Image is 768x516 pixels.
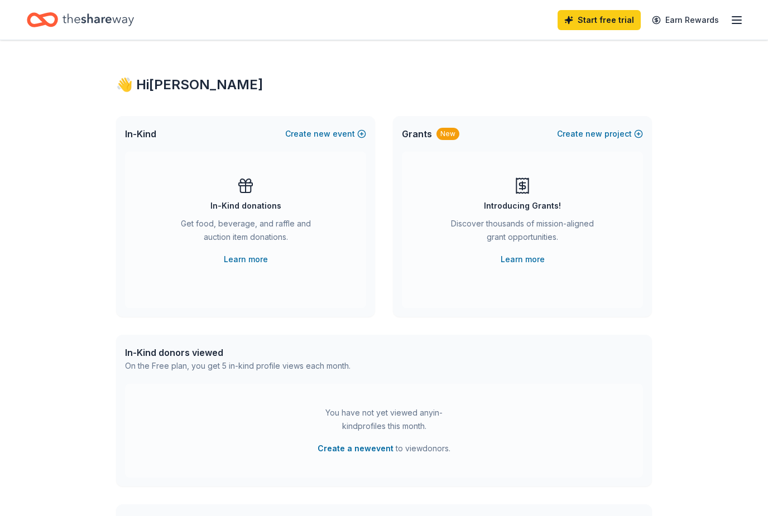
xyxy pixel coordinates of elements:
span: to view donors . [318,442,450,455]
div: In-Kind donors viewed [125,346,351,359]
a: Learn more [501,253,545,266]
a: Learn more [224,253,268,266]
div: Discover thousands of mission-aligned grant opportunities. [447,217,598,248]
div: In-Kind donations [210,199,281,213]
span: new [585,127,602,141]
div: You have not yet viewed any in-kind profiles this month. [314,406,454,433]
div: On the Free plan, you get 5 in-kind profile views each month. [125,359,351,373]
a: Start free trial [558,10,641,30]
div: New [436,128,459,140]
div: Introducing Grants! [484,199,561,213]
span: Grants [402,127,432,141]
button: Create a newevent [318,442,393,455]
div: Get food, beverage, and raffle and auction item donations. [170,217,321,248]
span: new [314,127,330,141]
div: 👋 Hi [PERSON_NAME] [116,76,652,94]
a: Earn Rewards [645,10,726,30]
button: Createnewevent [285,127,366,141]
button: Createnewproject [557,127,643,141]
a: Home [27,7,134,33]
span: In-Kind [125,127,156,141]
